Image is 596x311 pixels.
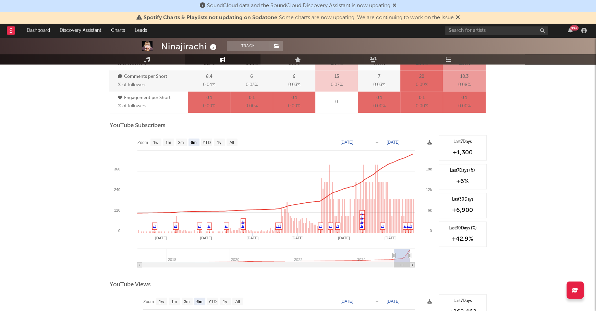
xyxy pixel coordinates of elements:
text: [DATE] [340,299,353,304]
p: 15 [335,73,339,81]
text: 6m [191,140,196,145]
a: ♫ [361,211,363,215]
text: 18k [426,167,432,171]
span: 0.00 % [203,102,215,110]
span: Dismiss [456,15,460,21]
text: 3m [184,299,190,304]
span: : Some charts are now updating. We are continuing to work on the issue [144,15,454,21]
a: ♫ [409,224,412,228]
a: ♫ [174,224,177,228]
a: Dashboard [22,24,55,37]
div: 0 [315,92,358,113]
div: +42.9 % [442,235,483,243]
p: 8.4 [206,73,212,81]
a: Leads [130,24,152,37]
p: 0.1 [419,94,425,102]
a: ♫ [153,224,156,228]
text: YTD [202,140,210,145]
button: Track [227,41,270,51]
text: 1w [153,140,158,145]
p: 7 [378,73,380,81]
a: ♫ [361,215,363,219]
p: 6 [250,73,253,81]
a: Charts [106,24,130,37]
a: ♫ [381,224,384,228]
p: Engagement per Short [118,94,186,102]
div: Last 30 Days [442,196,483,203]
span: 0.08 % [458,81,471,89]
span: Dismiss [392,3,397,9]
text: 240 [114,188,120,192]
a: ♫ [198,224,201,228]
div: +6 % [442,177,483,186]
text: [DATE] [200,236,212,240]
a: ♫ [174,224,177,228]
div: 99 + [570,25,579,31]
span: 0.00 % [458,102,471,110]
span: 0.09 % [415,81,428,89]
span: 0.00 % [415,102,428,110]
p: 0.1 [249,94,255,102]
span: 0.07 % [331,81,343,89]
text: 0 [118,229,120,233]
a: ♫ [329,224,332,228]
div: Last 30 Days (%) [442,225,483,231]
div: Last 7 Days (%) [442,168,483,174]
div: +1,300 [442,148,483,157]
a: ♫ [361,219,363,224]
div: Last 7 Days [442,298,483,304]
a: ♫ [361,224,363,228]
text: Zoom [143,299,154,304]
text: [DATE] [340,140,353,145]
p: 6 [293,73,295,81]
p: 0.1 [291,94,297,102]
p: 20 [419,73,424,81]
span: 0.03 % [246,81,258,89]
span: 0.00 % [373,102,385,110]
span: 0.00 % [288,102,300,110]
span: % of followers [118,104,146,108]
a: ♫ [242,224,244,228]
input: Search for artists [445,26,548,35]
text: 6k [428,208,432,212]
a: ♫ [404,224,406,228]
text: [DATE] [338,236,350,240]
a: ♫ [336,224,339,228]
text: 1y [217,140,221,145]
a: ♫ [208,224,210,228]
text: [DATE] [155,236,167,240]
span: 0.04 % [203,81,215,89]
text: 3m [178,140,184,145]
text: 120 [114,208,120,212]
span: YouTube Views [110,281,151,289]
p: Comments per Short [118,73,186,81]
text: Zoom [137,140,148,145]
span: Spotify Charts & Playlists not updating on Sodatone [144,15,277,21]
text: [DATE] [387,299,400,304]
p: 18.3 [460,73,469,81]
span: % of followers [118,83,146,87]
div: +6,900 [442,206,483,214]
a: ♫ [225,224,228,228]
text: 6m [196,299,202,304]
div: Last 7 Days [442,139,483,145]
span: SoundCloud data and the SoundCloud Discovery Assistant is now updating [207,3,390,9]
p: 0.1 [206,94,212,102]
text: → [375,299,379,304]
a: Discovery Assistant [55,24,106,37]
text: [DATE] [387,140,400,145]
text: → [375,140,379,145]
text: All [229,140,234,145]
text: All [235,299,240,304]
a: ♫ [276,224,279,228]
text: 1m [171,299,177,304]
a: ♫ [407,224,410,228]
span: 0.03 % [288,81,300,89]
span: 0.03 % [373,81,385,89]
a: ♫ [242,219,244,224]
text: [DATE] [246,236,258,240]
p: 0.1 [376,94,382,102]
a: ♫ [319,224,322,228]
text: 1y [223,299,227,304]
span: YouTube Subscribers [110,122,166,130]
